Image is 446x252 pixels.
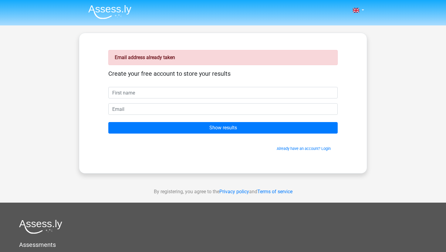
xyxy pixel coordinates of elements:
input: Show results [108,122,338,134]
input: Email [108,103,338,115]
a: Already have an account? Login [277,146,331,151]
img: Assessly logo [19,220,62,234]
a: Terms of service [257,189,292,194]
h5: Create your free account to store your results [108,70,338,77]
a: Privacy policy [219,189,249,194]
h5: Assessments [19,241,427,248]
strong: Email address already taken [115,55,175,60]
input: First name [108,87,338,98]
img: Assessly [88,5,131,19]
